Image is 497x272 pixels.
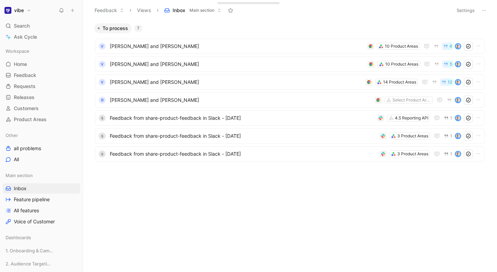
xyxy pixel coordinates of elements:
[3,92,80,103] a: Releases
[3,103,80,114] a: Customers
[3,70,80,80] a: Feedback
[14,218,55,225] span: Voice of Customer
[70,218,77,225] button: View actions
[99,43,106,50] div: V
[397,150,428,157] div: 3 Product Areas
[456,134,460,138] img: avatar
[134,25,142,32] div: 7
[397,133,428,139] div: 3 Product Areas
[449,44,452,48] span: 4
[3,232,80,245] div: Dashboards
[134,5,154,16] button: Views
[3,143,80,154] a: all problems
[14,72,36,79] span: Feedback
[450,152,452,156] span: 1
[110,78,363,86] span: [PERSON_NAME] and [PERSON_NAME]
[110,150,377,158] span: Feedback from share-product-feedback in Slack - [DATE]
[14,7,24,13] h1: vibe
[14,185,27,192] span: Inbox
[3,245,80,256] div: 1. Onboarding & Campaign Setup
[95,93,485,108] a: R[PERSON_NAME] and [PERSON_NAME]Select Product Areasavatar
[456,98,460,103] img: avatar
[99,61,106,68] div: V
[385,61,418,68] div: 10 Product Areas
[6,260,51,267] span: 2. Audience Targeting
[383,79,416,86] div: 14 Product Areas
[91,23,488,164] div: To process7
[95,146,485,162] a: sFeedback from share-product-feedback in Slack - [DATE]3 Product Areas1avatar
[3,46,80,56] div: Workspace
[442,114,454,122] button: 1
[3,259,80,271] div: 2. Audience Targeting
[392,97,431,104] div: Select Product Areas
[3,205,80,216] a: All features
[442,150,454,158] button: 1
[14,33,37,41] span: Ask Cycle
[70,185,77,192] button: View actions
[95,39,485,54] a: V[PERSON_NAME] and [PERSON_NAME]10 Product Areas4avatar
[440,78,454,86] button: 12
[70,156,77,163] button: View actions
[95,128,485,144] a: sFeedback from share-product-feedback in Slack - [DATE]3 Product Areas1avatar
[173,7,185,14] span: Inbox
[456,44,460,49] img: avatar
[3,259,80,269] div: 2. Audience Targeting
[3,183,80,194] a: Inbox
[3,21,80,31] div: Search
[110,42,364,50] span: [PERSON_NAME] and [PERSON_NAME]
[14,196,50,203] span: Feature pipeline
[385,43,418,50] div: 10 Product Areas
[395,115,428,122] div: 4.5 Reporting API
[456,116,460,120] img: avatar
[110,96,372,104] span: [PERSON_NAME] and [PERSON_NAME]
[99,79,106,86] div: V
[6,172,33,179] span: Main section
[3,170,80,181] div: Main section
[14,83,36,90] span: Requests
[6,48,29,55] span: Workspace
[103,25,128,32] span: To process
[14,156,19,163] span: All
[6,132,18,139] span: Other
[70,196,77,203] button: View actions
[110,60,365,68] span: [PERSON_NAME] and [PERSON_NAME]
[3,170,80,227] div: Main sectionInboxFeature pipelineAll featuresVoice of Customer
[99,133,106,139] div: s
[14,22,30,30] span: Search
[3,216,80,227] a: Voice of Customer
[456,80,460,85] img: avatar
[14,145,41,152] span: all problems
[442,42,454,50] button: 4
[94,23,131,33] button: To process
[95,57,485,72] a: V[PERSON_NAME] and [PERSON_NAME]10 Product Areas5avatar
[91,5,127,16] button: Feedback
[454,6,478,15] button: Settings
[99,97,106,104] div: R
[99,115,106,122] div: s
[450,62,452,66] span: 5
[99,150,106,157] div: s
[450,116,452,120] span: 1
[3,232,80,243] div: Dashboards
[448,80,452,84] span: 12
[442,60,454,68] button: 5
[161,5,224,16] button: InboxMain section
[222,0,254,3] div: Drop anything here to capture feedback
[3,130,80,140] div: Other
[14,105,39,112] span: Customers
[95,110,485,126] a: sFeedback from share-product-feedback in Slack - [DATE]4.5 Reporting API1avatar
[6,247,55,254] span: 1. Onboarding & Campaign Setup
[70,207,77,214] button: View actions
[442,132,454,140] button: 1
[3,59,80,69] a: Home
[3,130,80,165] div: Otherall problemsAll
[14,207,39,214] span: All features
[110,114,374,122] span: Feedback from share-product-feedback in Slack - [DATE]
[222,3,254,6] div: Docs, images, videos, audio files, links & more
[3,245,80,258] div: 1. Onboarding & Campaign Setup
[3,194,80,205] a: Feature pipeline
[3,114,80,125] a: Product Areas
[14,61,27,68] span: Home
[189,7,214,14] span: Main section
[3,6,33,15] button: vibevibe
